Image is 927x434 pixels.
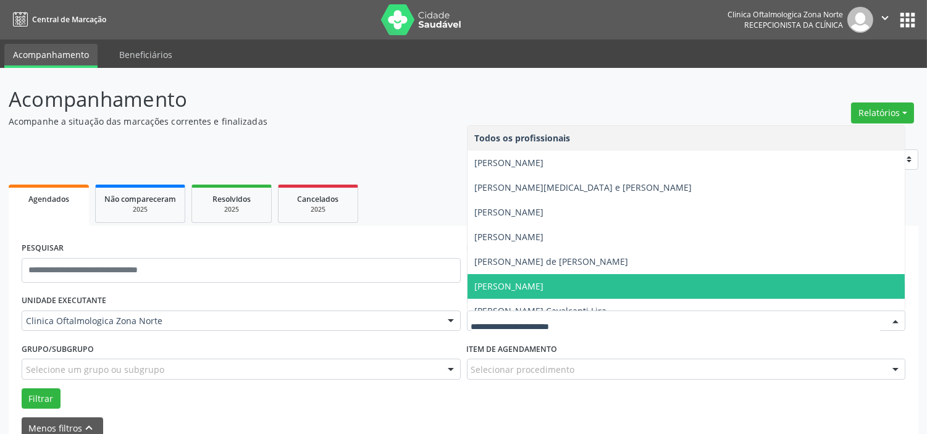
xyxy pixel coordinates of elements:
span: [PERSON_NAME] [475,206,544,218]
span: [PERSON_NAME] Cavalcanti Lira [475,305,607,317]
button: apps [897,9,918,31]
div: 2025 [104,205,176,214]
label: UNIDADE EXECUTANTE [22,291,106,311]
button: Relatórios [851,102,914,123]
button:  [873,7,897,33]
label: PESQUISAR [22,239,64,258]
span: [PERSON_NAME] [475,157,544,169]
span: Selecione um grupo ou subgrupo [26,363,164,376]
a: Central de Marcação [9,9,106,30]
p: Acompanhamento [9,84,645,115]
label: Grupo/Subgrupo [22,340,94,359]
span: Clinica Oftalmologica Zona Norte [26,315,435,327]
p: Acompanhe a situação das marcações correntes e finalizadas [9,115,645,128]
span: Recepcionista da clínica [744,20,843,30]
div: 2025 [287,205,349,214]
span: Agendados [28,194,69,204]
button: Filtrar [22,388,61,409]
div: 2025 [201,205,262,214]
span: [PERSON_NAME] de [PERSON_NAME] [475,256,629,267]
span: Não compareceram [104,194,176,204]
label: Item de agendamento [467,340,558,359]
span: [PERSON_NAME] [475,280,544,292]
a: Acompanhamento [4,44,98,68]
img: img [847,7,873,33]
span: Resolvidos [212,194,251,204]
span: Central de Marcação [32,14,106,25]
span: [PERSON_NAME][MEDICAL_DATA] e [PERSON_NAME] [475,182,692,193]
span: Selecionar procedimento [471,363,575,376]
span: Cancelados [298,194,339,204]
span: Todos os profissionais [475,132,571,144]
i:  [878,11,892,25]
div: Clinica Oftalmologica Zona Norte [728,9,843,20]
a: Beneficiários [111,44,181,65]
span: [PERSON_NAME] [475,231,544,243]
